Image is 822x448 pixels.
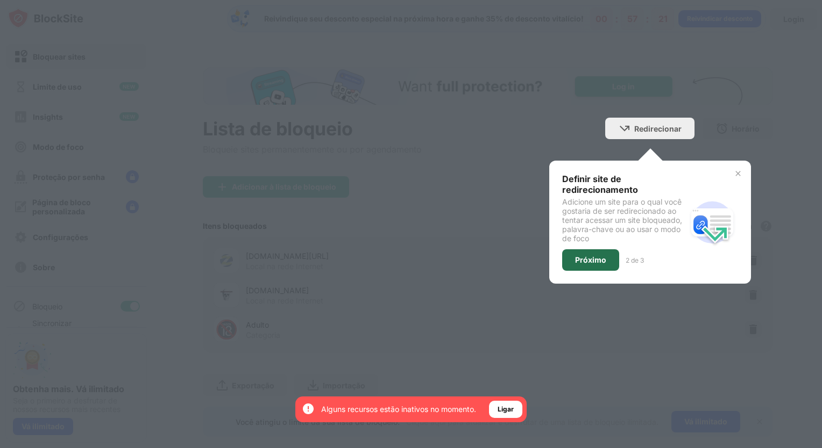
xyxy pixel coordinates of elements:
div: Redirecionar [634,124,682,133]
div: Adicione um site para o qual você gostaria de ser redirecionado ao tentar acessar um site bloquea... [562,197,686,243]
img: redirect.svg [686,197,738,248]
div: Ligar [498,404,514,415]
div: 2 de 3 [626,256,644,264]
img: x-button.svg [734,169,742,178]
div: Alguns recursos estão inativos no momento. [321,404,476,415]
div: Próximo [575,256,606,264]
div: Definir site de redirecionamento [562,174,686,195]
img: error-circle-white.svg [302,402,315,415]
